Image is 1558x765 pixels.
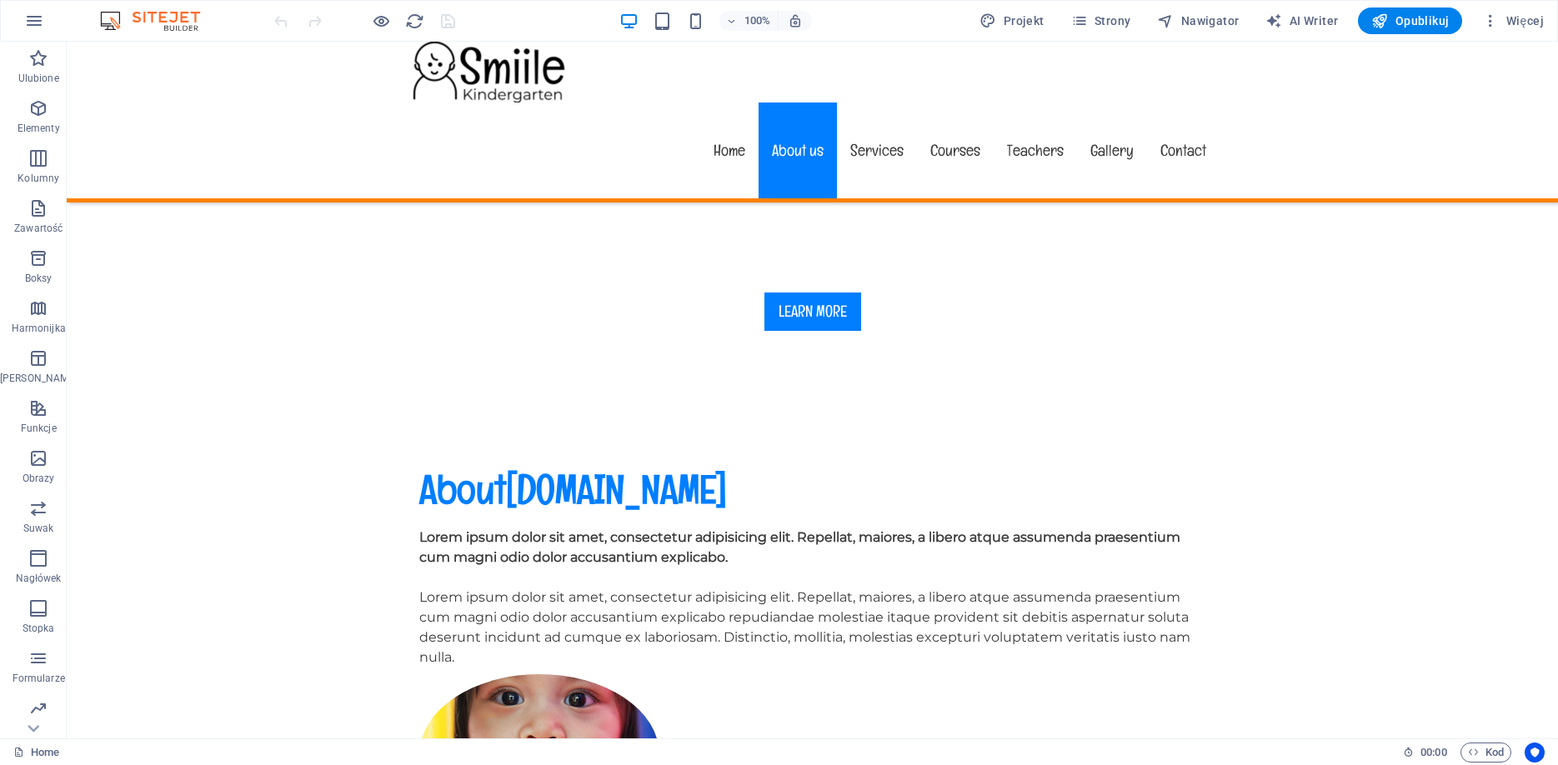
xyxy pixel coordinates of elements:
a: Kliknij, aby anulować zaznaczenie. Kliknij dwukrotnie, aby otworzyć Strony [13,742,59,762]
p: Boksy [25,272,53,285]
img: Editor Logo [96,11,221,31]
span: Projekt [979,12,1044,29]
span: Strony [1071,12,1131,29]
p: Ulubione [18,72,59,85]
p: Zawartość [14,222,63,235]
span: 00 00 [1420,742,1446,762]
button: Nawigator [1150,7,1245,34]
p: Elementy [18,122,60,135]
p: Funkcje [21,422,57,435]
span: AI Writer [1265,12,1338,29]
p: Kolumny [18,172,59,185]
p: Stopka [23,622,55,635]
h6: Czas sesji [1403,742,1447,762]
h6: 100% [744,11,771,31]
button: 100% [719,11,779,31]
button: Kod [1460,742,1511,762]
span: Więcej [1482,12,1544,29]
p: Formularze [13,672,65,685]
span: : [1432,746,1435,758]
div: Projekt (Ctrl+Alt+Y) [973,7,1050,34]
button: Więcej [1475,7,1550,34]
p: Nagłówek [16,572,62,585]
p: Harmonijka [12,322,66,335]
span: Opublikuj [1371,12,1449,29]
button: Projekt [973,7,1050,34]
span: Nawigator [1157,12,1239,29]
button: AI Writer [1259,7,1345,34]
button: Usercentrics [1525,742,1545,762]
p: Suwak [23,522,54,535]
button: reload [404,11,424,31]
button: Kliknij tutaj, aby wyjść z trybu podglądu i kontynuować edycję [371,11,391,31]
p: Obrazy [23,472,55,485]
i: Po zmianie rozmiaru automatycznie dostosowuje poziom powiększenia do wybranego urządzenia. [788,13,803,28]
span: Kod [1468,742,1504,762]
button: Strony [1065,7,1138,34]
button: Opublikuj [1358,7,1462,34]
